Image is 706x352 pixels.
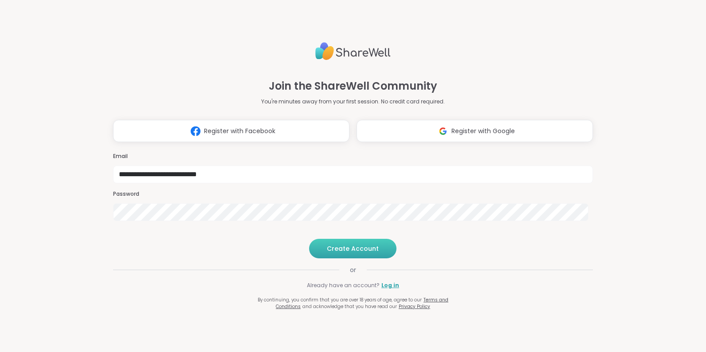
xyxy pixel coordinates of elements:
[451,127,515,136] span: Register with Google
[113,190,593,198] h3: Password
[309,239,396,258] button: Create Account
[113,153,593,160] h3: Email
[339,265,367,274] span: or
[258,297,422,303] span: By continuing, you confirm that you are over 18 years of age, agree to our
[435,123,451,139] img: ShareWell Logomark
[276,297,448,310] a: Terms and Conditions
[315,39,391,64] img: ShareWell Logo
[357,120,593,142] button: Register with Google
[399,303,430,310] a: Privacy Policy
[327,244,379,253] span: Create Account
[113,120,349,142] button: Register with Facebook
[269,78,437,94] h1: Join the ShareWell Community
[381,281,399,289] a: Log in
[204,127,275,136] span: Register with Facebook
[302,303,397,310] span: and acknowledge that you have read our
[261,98,445,106] p: You're minutes away from your first session. No credit card required.
[307,281,380,289] span: Already have an account?
[187,123,204,139] img: ShareWell Logomark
